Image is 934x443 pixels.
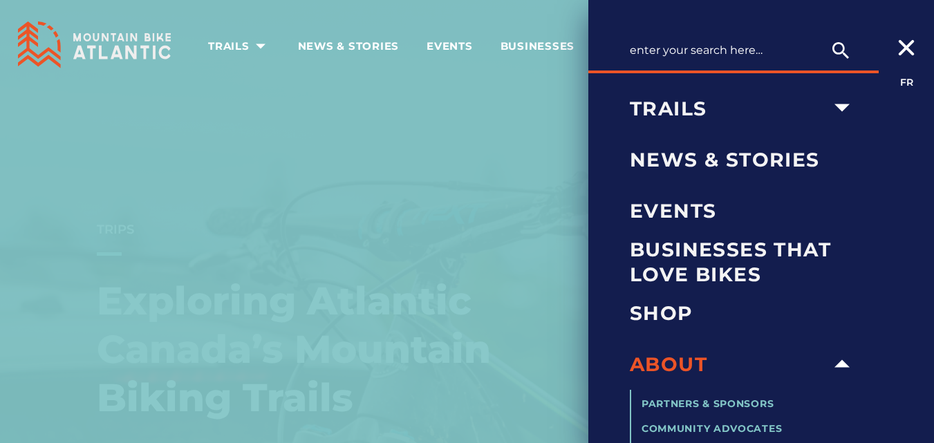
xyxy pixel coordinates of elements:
ion-icon: search [830,39,852,62]
span: News & Stories [630,147,858,172]
a: Partners & Sponsors [642,397,774,410]
a: Businesses that love bikes [630,236,858,288]
a: FR [900,76,913,88]
a: About [630,339,826,390]
span: News & Stories [298,39,400,53]
span: Businesses [501,39,575,53]
ion-icon: arrow dropdown [827,93,857,123]
a: Shop [630,288,858,339]
a: News & Stories [630,134,858,185]
span: Events [427,39,473,53]
span: Trails [630,96,826,121]
span: Trails [208,39,270,53]
a: Community Advocates [642,422,782,435]
a: Events [630,185,858,236]
span: Events [630,198,858,223]
span: About [630,352,826,377]
ion-icon: arrow dropdown [827,348,857,379]
ion-icon: arrow dropdown [251,37,270,56]
input: Enter your search here… [630,37,858,64]
a: Trails [630,83,826,134]
button: search [823,37,858,64]
span: Shop [630,301,858,326]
